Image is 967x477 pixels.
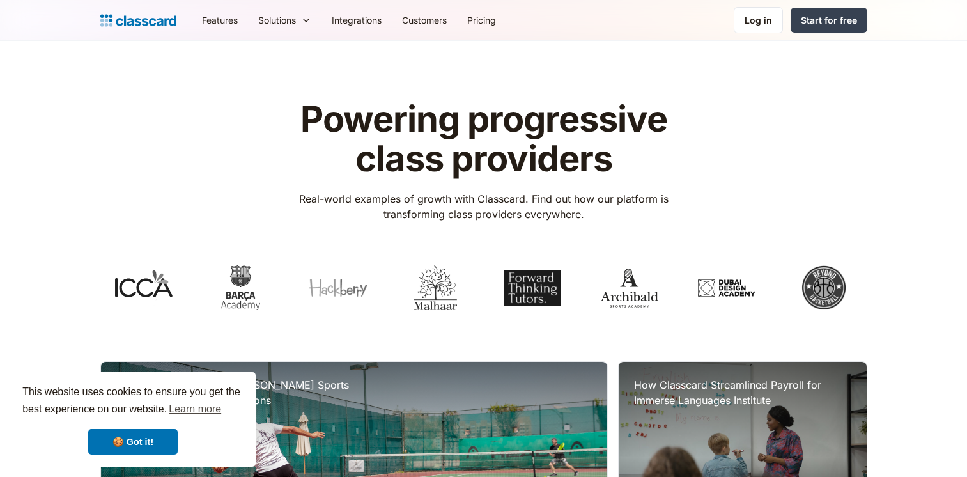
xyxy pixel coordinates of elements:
div: cookieconsent [10,372,256,467]
span: This website uses cookies to ensure you get the best experience on our website. [22,384,244,419]
div: Start for free [801,13,857,27]
a: Features [192,6,248,35]
div: Solutions [258,13,296,27]
a: Integrations [321,6,392,35]
a: Log in [734,7,783,33]
div: Solutions [248,6,321,35]
p: Real-world examples of growth with Classcard. Find out how our platform is transforming class pro... [281,191,686,222]
a: dismiss cookie message [88,429,178,455]
a: Start for free [791,8,867,33]
a: learn more about cookies [167,400,223,419]
a: Customers [392,6,457,35]
h1: Powering progressive class providers [281,100,686,178]
h3: How Classcard Streamlined Payroll for Immerse Languages Institute [634,377,851,408]
a: Pricing [457,6,506,35]
div: Log in [745,13,772,27]
a: home [100,12,176,29]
